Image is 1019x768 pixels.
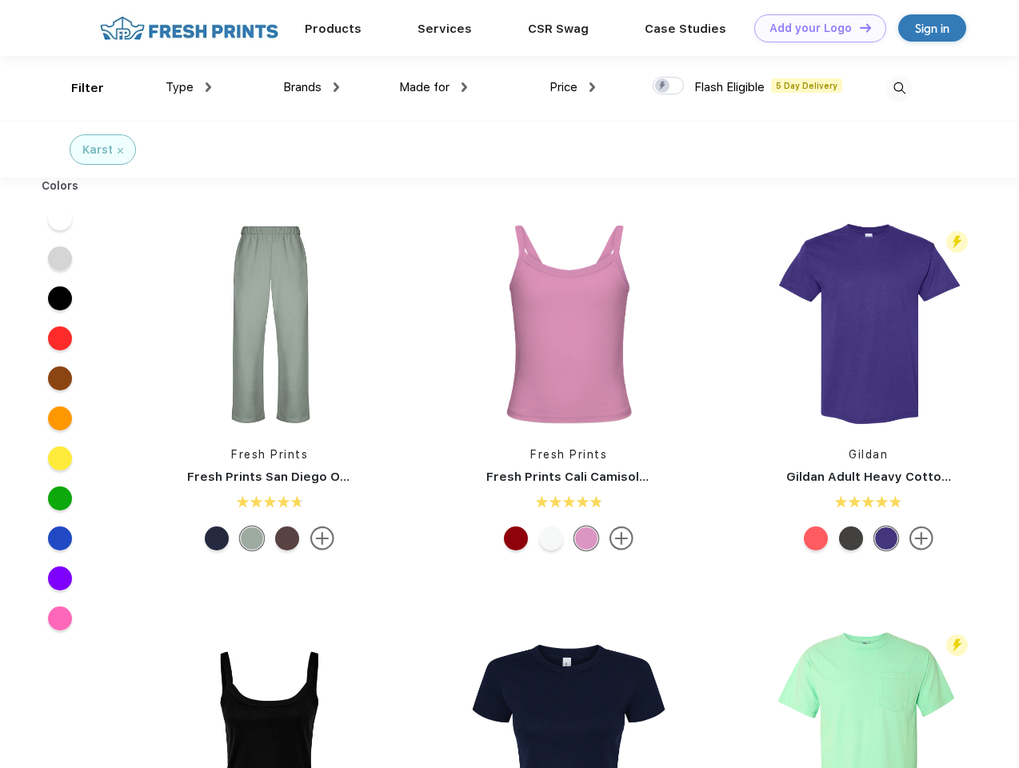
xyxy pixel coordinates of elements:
[118,148,123,154] img: filter_cancel.svg
[946,231,968,253] img: flash_active_toggle.svg
[462,82,467,92] img: dropdown.png
[504,526,528,550] div: Crimson White
[205,526,229,550] div: Navy
[231,448,308,461] a: Fresh Prints
[283,80,322,94] span: Brands
[874,526,898,550] div: Lilac
[530,448,607,461] a: Fresh Prints
[839,526,863,550] div: Charcoal
[399,80,450,94] span: Made for
[30,178,91,194] div: Colors
[574,526,598,550] div: Light Purple
[860,23,871,32] img: DT
[694,80,765,94] span: Flash Eligible
[539,526,563,550] div: White Chocolate
[486,470,673,484] a: Fresh Prints Cali Camisole Top
[786,470,994,484] a: Gildan Adult Heavy Cotton T-Shirt
[804,526,828,550] div: Coral Silk
[762,218,975,430] img: func=resize&h=266
[771,78,842,93] span: 5 Day Delivery
[898,14,966,42] a: Sign in
[589,82,595,92] img: dropdown.png
[946,634,968,656] img: flash_active_toggle.svg
[71,79,104,98] div: Filter
[769,22,852,35] div: Add your Logo
[462,218,675,430] img: func=resize&h=266
[849,448,888,461] a: Gildan
[95,14,283,42] img: fo%20logo%202.webp
[275,526,299,550] div: Dark Chocolate mto
[187,470,523,484] a: Fresh Prints San Diego Open Heavyweight Sweatpants
[609,526,633,550] img: more.svg
[334,82,339,92] img: dropdown.png
[305,22,362,36] a: Products
[886,75,913,102] img: desktop_search.svg
[915,19,949,38] div: Sign in
[206,82,211,92] img: dropdown.png
[163,218,376,430] img: func=resize&h=266
[418,22,472,36] a: Services
[909,526,933,550] img: more.svg
[310,526,334,550] img: more.svg
[240,526,264,550] div: Sage Green mto
[82,142,113,158] div: Karst
[166,80,194,94] span: Type
[528,22,589,36] a: CSR Swag
[549,80,577,94] span: Price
